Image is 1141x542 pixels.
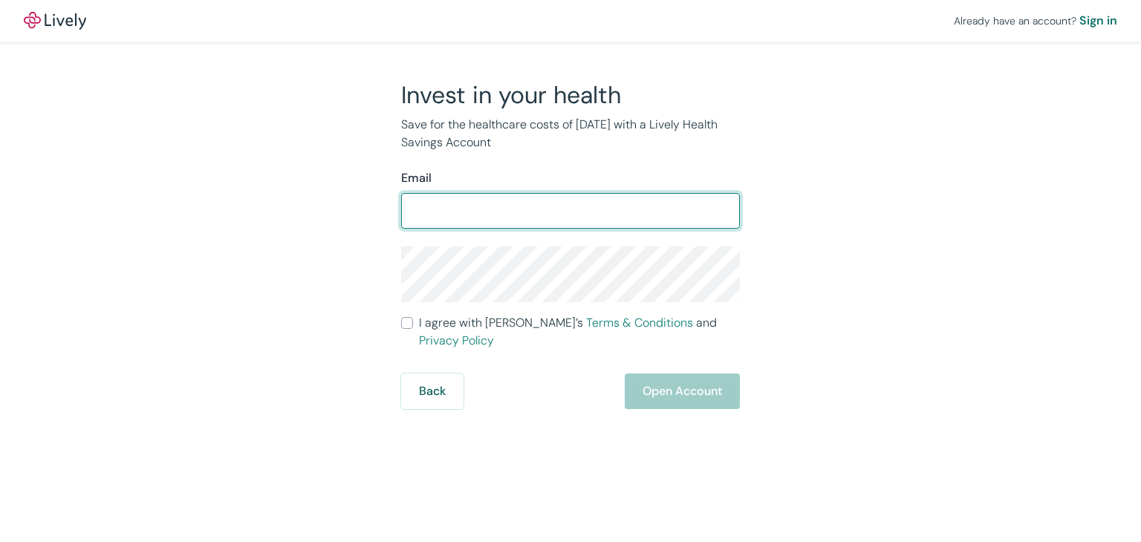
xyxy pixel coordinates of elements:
a: LivelyLively [24,12,86,30]
button: Back [401,373,464,409]
a: Privacy Policy [419,333,494,348]
div: Already have an account? [954,12,1117,30]
a: Sign in [1079,12,1117,30]
h2: Invest in your health [401,80,740,110]
span: I agree with [PERSON_NAME]’s and [419,314,740,350]
img: Lively [24,12,86,30]
a: Terms & Conditions [586,315,693,330]
p: Save for the healthcare costs of [DATE] with a Lively Health Savings Account [401,116,740,151]
label: Email [401,169,432,187]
